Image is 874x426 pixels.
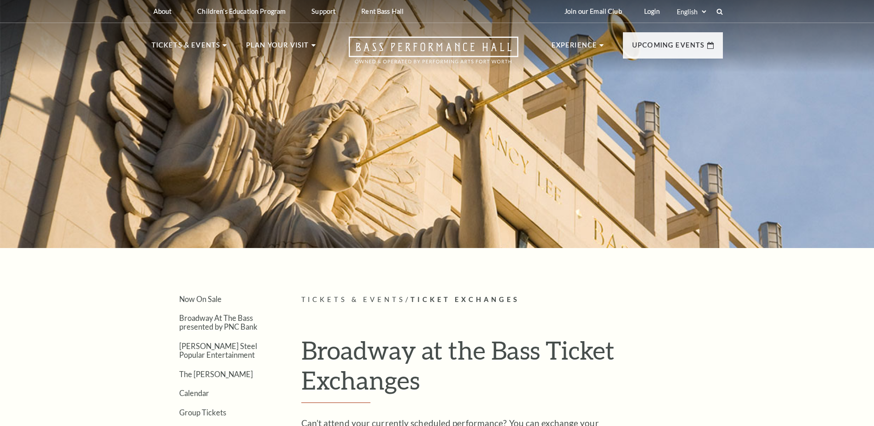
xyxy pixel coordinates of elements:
p: Children's Education Program [197,7,286,15]
a: Broadway At The Bass presented by PNC Bank [179,314,258,331]
p: Tickets & Events [152,40,221,56]
a: [PERSON_NAME] Steel Popular Entertainment [179,342,257,359]
p: Plan Your Visit [246,40,309,56]
p: Rent Bass Hall [361,7,404,15]
select: Select: [675,7,708,16]
p: / [301,294,723,306]
p: Experience [551,40,598,56]
h1: Broadway at the Bass Ticket Exchanges [301,335,723,403]
a: The [PERSON_NAME] [179,370,253,379]
a: Calendar [179,389,209,397]
a: Group Tickets [179,408,226,417]
span: Ticket Exchanges [411,296,520,303]
a: Now On Sale [179,295,222,303]
p: Upcoming Events [632,40,705,56]
span: Tickets & Events [301,296,406,303]
p: About [153,7,172,15]
p: Support [311,7,335,15]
